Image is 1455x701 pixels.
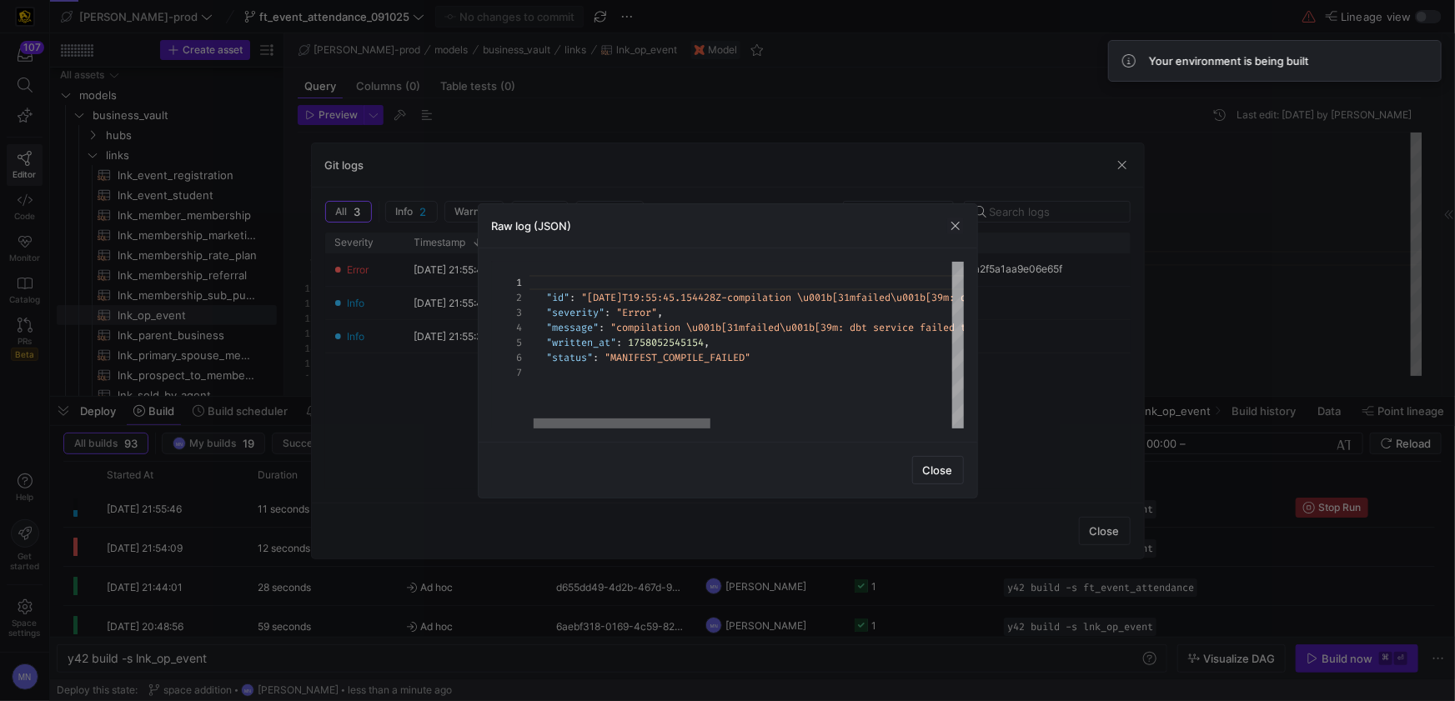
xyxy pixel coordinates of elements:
span: "MANIFEST_COMPILE_FAILED" [605,351,750,364]
span: "message" [546,321,599,334]
div: 2 [492,290,522,305]
div: 3 [492,305,522,320]
span: Your environment is being built [1149,54,1309,68]
button: Close [912,456,964,484]
div: 7 [492,365,522,380]
div: 4 [492,320,522,335]
span: "Error" [616,306,657,319]
span: Close [923,463,953,477]
span: "severity" [546,306,605,319]
span: : [569,291,575,304]
span: : [616,336,622,349]
span: : [605,306,610,319]
div: 5 [492,335,522,350]
span: "[DATE]T19:55:45.154428Z-compilation \u001b[31 [581,291,850,304]
span: , [657,306,663,319]
span: "status" [546,351,593,364]
span: ce failed to handle the commithash #04df7f2314299c [902,321,1194,334]
h3: Raw log (JSON) [492,219,572,233]
div: 6 [492,350,522,365]
span: "compilation \u001b[31mfailed\u001b[39m: dbt servi [610,321,902,334]
span: mfailed\u001b[39m: dbt service failed to handle th [850,291,1141,304]
span: , [704,336,710,349]
span: "id" [546,291,569,304]
span: : [593,351,599,364]
span: "written_at" [546,336,616,349]
span: : [599,321,605,334]
span: 1758052545154 [628,336,704,349]
div: 1 [492,275,522,290]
